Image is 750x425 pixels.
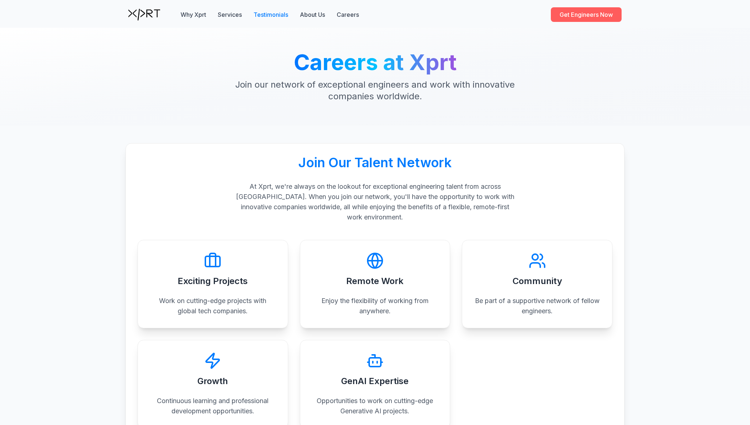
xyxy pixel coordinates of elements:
span: Careers at Xprt [294,49,457,75]
h3: Exciting Projects [178,275,248,287]
p: Opportunities to work on cutting-edge Generative AI projects. [312,396,438,416]
p: Work on cutting-edge projects with global tech companies. [150,296,276,316]
p: Be part of a supportive network of fellow engineers. [474,296,600,316]
button: Why Xprt [181,10,206,19]
p: Join our network of exceptional engineers and work with innovative companies worldwide. [235,79,515,102]
img: Xprt Logo [128,9,160,20]
h3: GenAI Expertise [341,375,409,387]
button: Testimonials [254,10,288,19]
h2: Join Our Talent Network [138,155,612,170]
a: About Us [300,10,325,19]
h3: Community [513,275,562,287]
p: Continuous learning and professional development opportunities. [150,396,276,416]
a: Careers [337,10,359,19]
p: At Xprt, we're always on the lookout for exceptional engineering talent from across [GEOGRAPHIC_D... [235,181,515,222]
button: Services [218,10,242,19]
h3: Remote Work [346,275,403,287]
a: Get Engineers Now [551,7,622,22]
p: Enjoy the flexibility of working from anywhere. [312,296,438,316]
h3: Growth [197,375,228,387]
